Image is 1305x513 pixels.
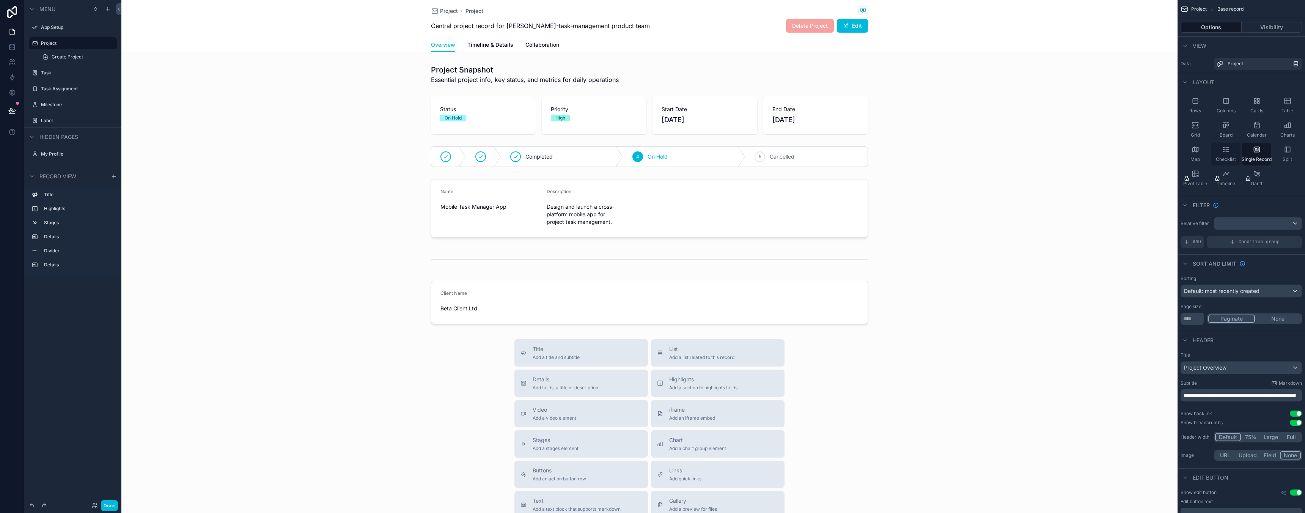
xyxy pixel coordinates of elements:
span: Columns [1217,108,1236,114]
span: Menu [39,5,55,13]
button: Table [1273,94,1302,117]
span: Central project record for [PERSON_NAME]-task-management product team [431,21,650,30]
button: Single Record [1242,143,1271,165]
span: View [1193,42,1206,50]
button: Checklist [1211,143,1241,165]
span: Layout [1193,79,1214,86]
button: Done [101,500,118,511]
button: Full [1281,433,1301,441]
span: Table [1281,108,1293,114]
button: Calendar [1242,118,1271,141]
label: Show edit button [1181,489,1217,496]
div: Show breadcrumbs [1181,420,1223,426]
a: Create Project [38,51,117,63]
label: Highlights [44,206,111,212]
span: Project [1228,61,1243,67]
label: Details [44,262,111,268]
a: Overview [431,38,455,52]
button: Pivot Table [1181,167,1210,190]
label: Details [44,234,111,240]
label: Title [1181,352,1302,358]
span: Overview [431,41,455,49]
span: Filter [1193,201,1210,209]
span: Project [1191,6,1207,12]
label: Header width [1181,434,1211,440]
label: Task Assignment [41,86,112,92]
a: Timeline & Details [467,38,513,53]
a: Markdown [1271,380,1302,386]
span: Header [1193,337,1214,344]
label: Label [41,118,112,124]
span: Condition group [1239,239,1280,245]
span: Base record [1217,6,1244,12]
span: Board [1220,132,1233,138]
button: Cards [1242,94,1271,117]
span: Timeline [1217,181,1235,187]
span: Collaboration [525,41,559,49]
button: Gantt [1242,167,1271,190]
span: Record view [39,173,76,180]
span: Rows [1189,108,1201,114]
span: Calendar [1247,132,1267,138]
a: Project [41,40,112,46]
label: Title [44,192,111,198]
button: None [1280,451,1301,459]
span: Map [1190,156,1200,162]
span: Grid [1191,132,1200,138]
span: Hidden pages [39,133,78,141]
label: Task [41,70,112,76]
span: Sort And Limit [1193,260,1236,268]
span: Checklist [1216,156,1236,162]
label: Data [1181,61,1211,67]
div: Show backlink [1181,411,1212,417]
label: Stages [44,220,111,226]
span: Charts [1280,132,1295,138]
span: Split [1283,156,1292,162]
button: Rows [1181,94,1210,117]
label: Divider [44,248,111,254]
button: Grid [1181,118,1210,141]
span: Single Record [1242,156,1272,162]
span: AND [1193,239,1201,245]
span: Default: most recently created [1184,288,1259,294]
button: Map [1181,143,1210,165]
button: Charts [1273,118,1302,141]
button: 75% [1241,433,1260,441]
button: Split [1273,143,1302,165]
button: Upload [1235,451,1260,459]
label: Relative filter [1181,220,1211,227]
button: URL [1215,451,1235,459]
button: Timeline [1211,167,1241,190]
span: Project [440,7,458,15]
span: Pivot Table [1183,181,1207,187]
span: Timeline & Details [467,41,513,49]
label: App Setup [41,24,112,30]
span: Project Overview [1184,364,1226,371]
button: Paginate [1208,315,1255,323]
button: Columns [1211,94,1241,117]
div: scrollable content [24,185,121,279]
button: Large [1260,433,1281,441]
button: Default: most recently created [1181,285,1302,297]
label: Page size [1181,304,1201,310]
button: Project Overview [1181,361,1302,374]
label: Subtitle [1181,380,1197,386]
a: Project [431,7,458,15]
a: Collaboration [525,38,559,53]
button: Visibility [1242,22,1302,33]
a: Project [465,7,483,15]
label: Sorting [1181,275,1196,282]
button: Edit [837,19,868,33]
span: Gantt [1251,181,1263,187]
a: Project [1214,58,1302,70]
span: Cards [1250,108,1263,114]
span: Markdown [1279,380,1302,386]
span: Create Project [52,54,83,60]
label: Image [1181,452,1211,458]
label: Edit button text [1181,499,1213,505]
